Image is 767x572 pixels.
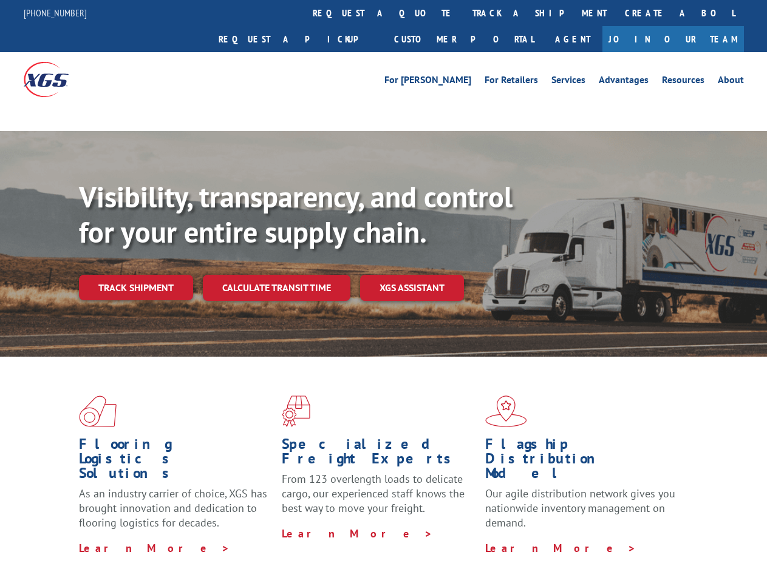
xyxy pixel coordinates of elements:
h1: Specialized Freight Experts [282,437,476,472]
p: From 123 overlength loads to delicate cargo, our experienced staff knows the best way to move you... [282,472,476,526]
a: Request a pickup [210,26,385,52]
a: Customer Portal [385,26,543,52]
h1: Flagship Distribution Model [485,437,679,486]
a: Learn More > [282,527,433,540]
a: Track shipment [79,275,193,300]
a: XGS ASSISTANT [360,275,464,301]
a: Advantages [599,75,649,89]
span: As an industry carrier of choice, XGS has brought innovation and dedication to flooring logistics... [79,486,267,530]
a: Resources [662,75,704,89]
span: Our agile distribution network gives you nationwide inventory management on demand. [485,486,675,530]
img: xgs-icon-flagship-distribution-model-red [485,395,527,427]
a: Learn More > [79,541,230,555]
a: Agent [543,26,602,52]
img: xgs-icon-total-supply-chain-intelligence-red [79,395,117,427]
a: [PHONE_NUMBER] [24,7,87,19]
a: Join Our Team [602,26,744,52]
a: Learn More > [485,541,636,555]
b: Visibility, transparency, and control for your entire supply chain. [79,178,513,251]
a: About [718,75,744,89]
a: For [PERSON_NAME] [384,75,471,89]
img: xgs-icon-focused-on-flooring-red [282,395,310,427]
h1: Flooring Logistics Solutions [79,437,273,486]
a: For Retailers [485,75,538,89]
a: Services [551,75,585,89]
a: Calculate transit time [203,275,350,301]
